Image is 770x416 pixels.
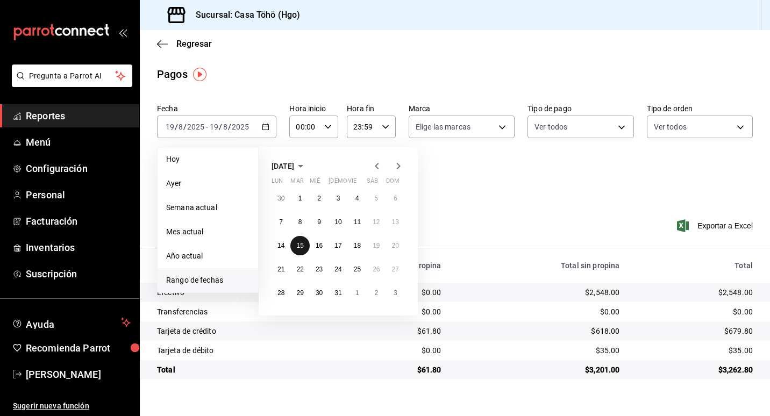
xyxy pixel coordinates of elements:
label: Tipo de pago [527,105,633,112]
span: Reportes [26,109,131,123]
abbr: 22 de julio de 2025 [296,266,303,273]
abbr: 15 de julio de 2025 [296,242,303,249]
span: Menú [26,135,131,149]
abbr: 5 de julio de 2025 [374,195,378,202]
abbr: 14 de julio de 2025 [277,242,284,249]
span: / [228,123,231,131]
abbr: 6 de julio de 2025 [394,195,397,202]
button: open_drawer_menu [118,28,127,37]
span: Regresar [176,39,212,49]
abbr: domingo [386,177,400,189]
button: Tooltip marker [193,68,206,81]
span: Ayuda [26,316,117,329]
span: Semana actual [166,202,249,213]
input: -- [178,123,183,131]
button: Exportar a Excel [679,219,753,232]
abbr: miércoles [310,177,320,189]
div: $679.80 [637,326,753,336]
label: Marca [409,105,515,112]
button: 21 de julio de 2025 [272,260,290,279]
abbr: 20 de julio de 2025 [392,242,399,249]
abbr: 19 de julio de 2025 [373,242,380,249]
div: Tarjeta de débito [157,345,337,356]
span: Hoy [166,154,249,165]
button: 13 de julio de 2025 [386,212,405,232]
span: Año actual [166,250,249,262]
abbr: 25 de julio de 2025 [354,266,361,273]
button: 5 de julio de 2025 [367,189,386,208]
abbr: 23 de julio de 2025 [316,266,323,273]
abbr: 1 de julio de 2025 [298,195,302,202]
div: Total sin propina [459,261,620,270]
label: Fecha [157,105,276,112]
abbr: 27 de julio de 2025 [392,266,399,273]
span: Rango de fechas [166,275,249,286]
span: / [219,123,222,131]
button: 26 de julio de 2025 [367,260,386,279]
div: $0.00 [459,306,620,317]
div: $61.80 [354,364,441,375]
abbr: 21 de julio de 2025 [277,266,284,273]
abbr: sábado [367,177,378,189]
div: $0.00 [354,345,441,356]
div: $61.80 [354,326,441,336]
button: 20 de julio de 2025 [386,236,405,255]
button: 11 de julio de 2025 [348,212,367,232]
button: 9 de julio de 2025 [310,212,329,232]
div: $3,262.80 [637,364,753,375]
button: 28 de julio de 2025 [272,283,290,303]
button: 2 de julio de 2025 [310,189,329,208]
button: 14 de julio de 2025 [272,236,290,255]
button: 1 de agosto de 2025 [348,283,367,303]
button: 3 de julio de 2025 [329,189,347,208]
button: 3 de agosto de 2025 [386,283,405,303]
abbr: 3 de agosto de 2025 [394,289,397,297]
input: -- [165,123,175,131]
button: 18 de julio de 2025 [348,236,367,255]
button: 19 de julio de 2025 [367,236,386,255]
input: -- [209,123,219,131]
div: $2,548.00 [459,287,620,298]
button: 24 de julio de 2025 [329,260,347,279]
button: 29 de julio de 2025 [290,283,309,303]
abbr: 8 de julio de 2025 [298,218,302,226]
span: Sugerir nueva función [13,400,131,412]
button: 1 de julio de 2025 [290,189,309,208]
abbr: 18 de julio de 2025 [354,242,361,249]
abbr: lunes [272,177,283,189]
div: Tarjeta de crédito [157,326,337,336]
abbr: 2 de agosto de 2025 [374,289,378,297]
button: Regresar [157,39,212,49]
button: Pregunta a Parrot AI [12,64,132,87]
span: Configuración [26,161,131,176]
span: - [206,123,208,131]
span: [DATE] [272,162,294,170]
button: 27 de julio de 2025 [386,260,405,279]
span: Ayer [166,178,249,189]
abbr: 9 de julio de 2025 [317,218,321,226]
button: 17 de julio de 2025 [329,236,347,255]
div: Total [157,364,337,375]
div: $618.00 [459,326,620,336]
button: 10 de julio de 2025 [329,212,347,232]
input: ---- [187,123,205,131]
label: Hora inicio [289,105,338,112]
div: $0.00 [637,306,753,317]
abbr: 31 de julio de 2025 [334,289,341,297]
div: Total [637,261,753,270]
abbr: 1 de agosto de 2025 [355,289,359,297]
button: 31 de julio de 2025 [329,283,347,303]
button: 2 de agosto de 2025 [367,283,386,303]
abbr: 24 de julio de 2025 [334,266,341,273]
button: 7 de julio de 2025 [272,212,290,232]
span: Recomienda Parrot [26,341,131,355]
abbr: 4 de julio de 2025 [355,195,359,202]
abbr: 16 de julio de 2025 [316,242,323,249]
input: ---- [231,123,249,131]
button: 8 de julio de 2025 [290,212,309,232]
label: Tipo de orden [647,105,753,112]
abbr: viernes [348,177,357,189]
abbr: 2 de julio de 2025 [317,195,321,202]
abbr: 3 de julio de 2025 [337,195,340,202]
